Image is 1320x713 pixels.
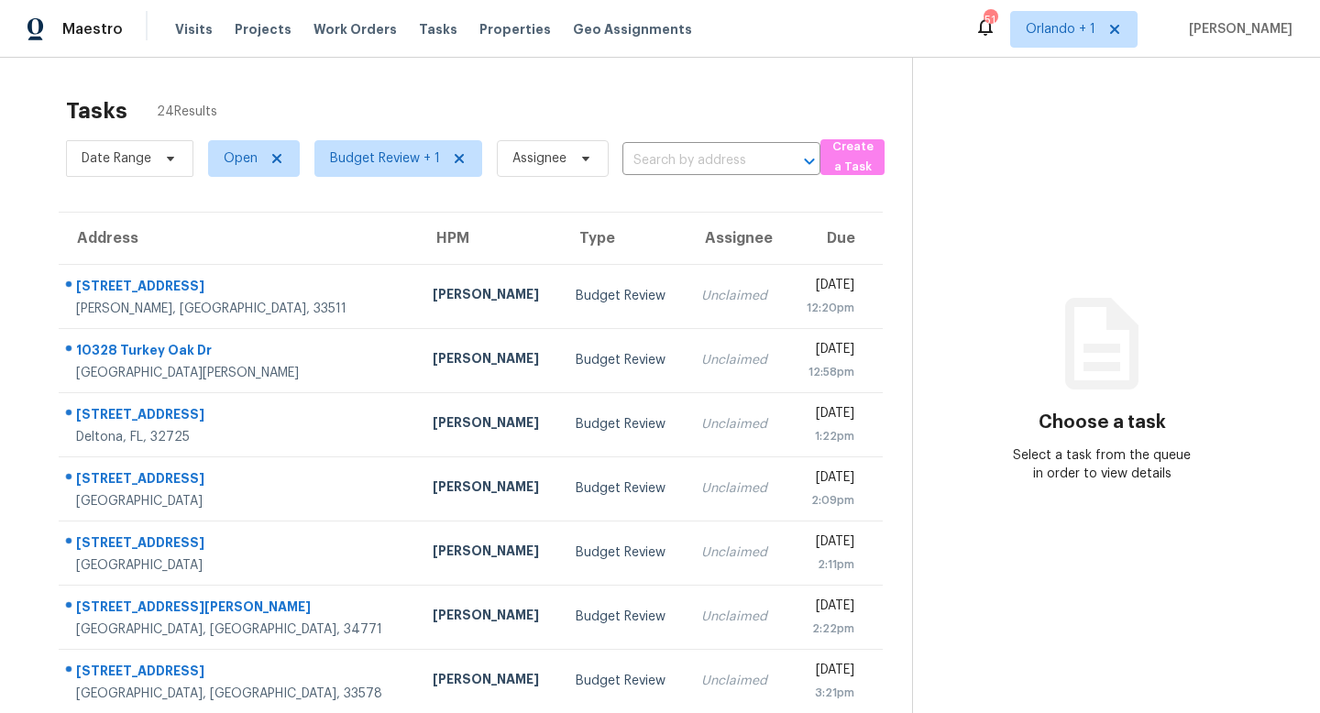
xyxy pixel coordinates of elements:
div: Unclaimed [701,543,773,562]
div: [GEOGRAPHIC_DATA], [GEOGRAPHIC_DATA], 33578 [76,685,403,703]
div: [DATE] [802,661,854,684]
span: 24 Results [157,103,217,121]
th: HPM [418,213,561,264]
th: Assignee [687,213,787,264]
div: [STREET_ADDRESS] [76,469,403,492]
span: Orlando + 1 [1026,20,1095,38]
div: Unclaimed [701,608,773,626]
span: [PERSON_NAME] [1182,20,1292,38]
h3: Choose a task [1039,413,1166,432]
button: Create a Task [820,139,885,175]
input: Search by address [622,147,769,175]
div: Deltona, FL, 32725 [76,428,403,446]
div: 12:58pm [802,363,854,381]
div: [STREET_ADDRESS] [76,405,403,428]
div: Unclaimed [701,415,773,433]
div: Budget Review [576,672,672,690]
div: [PERSON_NAME] [433,606,546,629]
span: Properties [479,20,551,38]
span: Open [224,149,258,168]
div: [GEOGRAPHIC_DATA][PERSON_NAME] [76,364,403,382]
div: [DATE] [802,276,854,299]
span: Date Range [82,149,151,168]
div: [DATE] [802,532,854,555]
div: [PERSON_NAME] [433,670,546,693]
div: [STREET_ADDRESS] [76,277,403,300]
div: Budget Review [576,479,672,498]
div: 3:21pm [802,684,854,702]
div: 2:11pm [802,555,854,574]
div: [GEOGRAPHIC_DATA] [76,556,403,575]
div: [DATE] [802,468,854,491]
span: Budget Review + 1 [330,149,440,168]
div: [PERSON_NAME] [433,542,546,565]
span: Geo Assignments [573,20,692,38]
div: [STREET_ADDRESS] [76,533,403,556]
div: Unclaimed [701,479,773,498]
div: [DATE] [802,404,854,427]
div: 12:20pm [802,299,854,317]
span: Assignee [512,149,566,168]
span: Create a Task [830,137,875,179]
h2: Tasks [66,102,127,120]
div: [GEOGRAPHIC_DATA], [GEOGRAPHIC_DATA], 34771 [76,620,403,639]
div: Budget Review [576,415,672,433]
span: Maestro [62,20,123,38]
div: Unclaimed [701,351,773,369]
div: [STREET_ADDRESS][PERSON_NAME] [76,598,403,620]
div: Unclaimed [701,672,773,690]
span: Visits [175,20,213,38]
div: 1:22pm [802,427,854,445]
div: 51 [984,11,996,29]
div: Budget Review [576,543,672,562]
div: 2:09pm [802,491,854,510]
div: [PERSON_NAME] [433,413,546,436]
span: Work Orders [313,20,397,38]
div: [PERSON_NAME] [433,285,546,308]
th: Address [59,213,418,264]
button: Open [797,148,822,174]
div: Budget Review [576,287,672,305]
th: Type [561,213,687,264]
div: [GEOGRAPHIC_DATA] [76,492,403,510]
div: 2:22pm [802,620,854,638]
div: [DATE] [802,340,854,363]
div: Unclaimed [701,287,773,305]
div: [STREET_ADDRESS] [76,662,403,685]
span: Projects [235,20,291,38]
div: [DATE] [802,597,854,620]
div: [PERSON_NAME] [433,477,546,500]
div: [PERSON_NAME] [433,349,546,372]
span: Tasks [419,23,457,36]
th: Due [787,213,883,264]
div: Select a task from the queue in order to view details [1007,446,1196,483]
div: 10328 Turkey Oak Dr [76,341,403,364]
div: Budget Review [576,351,672,369]
div: Budget Review [576,608,672,626]
div: [PERSON_NAME], [GEOGRAPHIC_DATA], 33511 [76,300,403,318]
